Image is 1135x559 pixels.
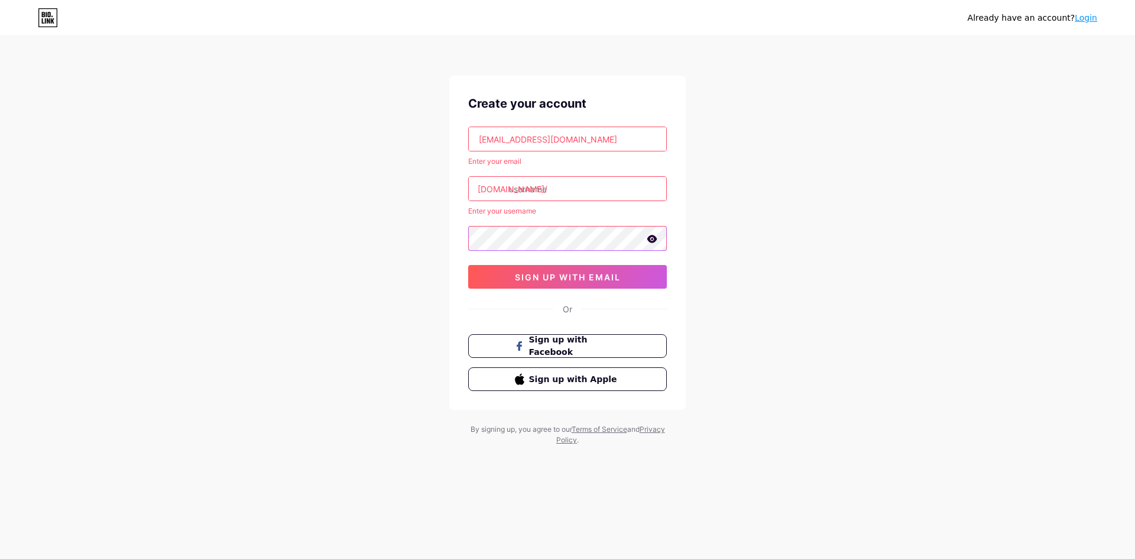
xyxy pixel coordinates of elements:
div: Enter your username [468,206,667,217]
a: Terms of Service [572,425,627,434]
button: Sign up with Facebook [468,334,667,358]
div: Or [563,303,572,315]
div: By signing up, you agree to our and . [467,424,668,445]
span: Sign up with Facebook [529,334,621,358]
div: [DOMAIN_NAME]/ [478,183,547,195]
button: sign up with email [468,265,667,289]
div: Already have an account? [968,12,1097,24]
span: Sign up with Apple [529,373,621,386]
input: Email [469,127,666,151]
div: Create your account [468,95,667,112]
button: Sign up with Apple [468,367,667,391]
a: Login [1075,13,1097,22]
div: Enter your email [468,156,667,167]
span: sign up with email [515,272,621,282]
input: username [469,177,666,201]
